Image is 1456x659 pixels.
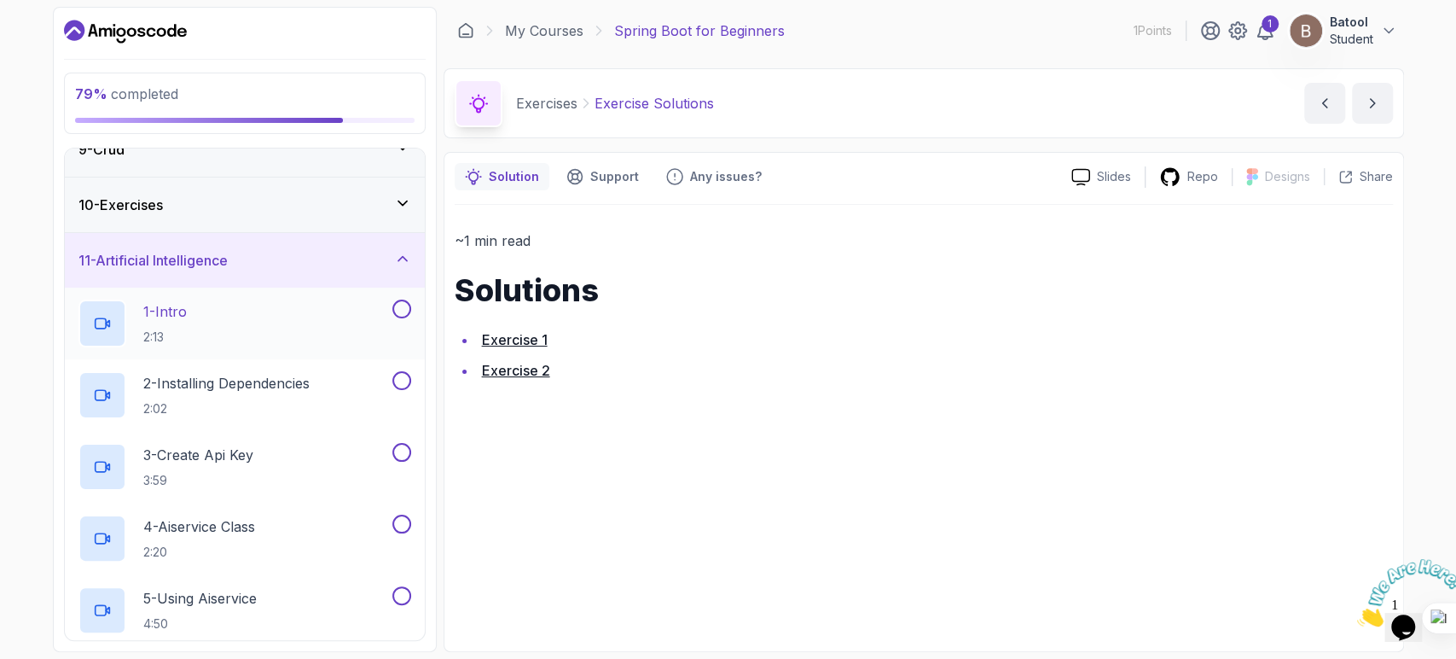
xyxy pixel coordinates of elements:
span: completed [75,85,178,102]
span: 79 % [75,85,107,102]
h3: 11 - Artificial Intelligence [78,250,228,271]
p: Solution [489,168,539,185]
p: Exercise Solutions [595,93,714,114]
p: Repo [1187,168,1218,185]
a: Dashboard [457,22,474,39]
p: 2:20 [143,544,255,561]
p: Exercises [516,93,577,114]
a: Slides [1058,168,1145,186]
p: 1 - Intro [143,301,187,322]
button: 10-Exercises [65,178,425,232]
button: user profile imageBatoolStudent [1289,14,1397,48]
button: 1-Intro2:13 [78,300,411,347]
button: 11-Artificial Intelligence [65,233,425,288]
button: Feedback button [656,163,772,190]
button: 5-Using Aiservice4:50 [78,586,411,634]
a: Repo [1146,166,1232,188]
p: 2:13 [143,329,187,346]
p: Student [1330,31,1373,48]
button: previous content [1304,83,1345,124]
p: 3 - Create Api Key [143,445,253,465]
p: 3:59 [143,472,253,489]
button: 9-Crud [65,122,425,177]
a: My Courses [505,20,583,41]
h1: Solutions [455,273,1393,307]
p: 1 Points [1134,22,1172,39]
a: Dashboard [64,18,187,45]
a: Exercise 1 [482,331,548,348]
p: 2 - Installing Dependencies [143,373,310,394]
p: Batool [1330,14,1373,31]
p: Support [590,168,639,185]
button: next content [1352,83,1393,124]
p: Slides [1097,168,1131,185]
span: 1 [7,7,14,21]
p: Share [1360,168,1393,185]
button: 2-Installing Dependencies2:02 [78,371,411,419]
p: 5 - Using Aiservice [143,588,257,609]
p: 4 - Aiservice Class [143,516,255,537]
div: 1 [1262,15,1279,32]
img: Chat attention grabber [7,7,113,74]
h3: 10 - Exercises [78,195,163,215]
button: 4-Aiservice Class2:20 [78,515,411,563]
button: notes button [455,163,549,190]
button: 3-Create Api Key3:59 [78,443,411,491]
p: Designs [1265,168,1310,185]
p: 4:50 [143,615,257,633]
a: Exercise 2 [482,362,550,379]
h3: 9 - Crud [78,139,125,160]
p: ~1 min read [455,229,1393,253]
button: Share [1324,168,1393,185]
button: Support button [556,163,649,190]
p: Spring Boot for Beginners [614,20,785,41]
iframe: chat widget [1350,552,1456,633]
p: 2:02 [143,400,310,417]
p: Any issues? [690,168,762,185]
img: user profile image [1290,15,1322,47]
a: 1 [1255,20,1275,41]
